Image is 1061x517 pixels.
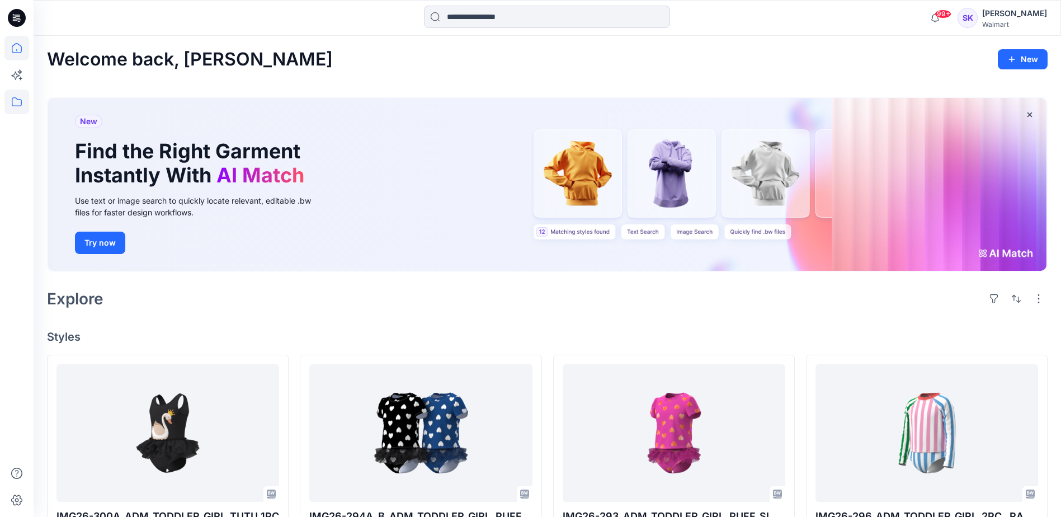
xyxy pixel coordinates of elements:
[47,330,1048,344] h4: Styles
[56,364,279,501] a: IMG26-300A_ADM_TODDLER_GIRL_TUTU_1PC
[75,139,310,187] h1: Find the Right Garment Instantly With
[75,195,327,218] div: Use text or image search to quickly locate relevant, editable .bw files for faster design workflows.
[47,290,103,308] h2: Explore
[47,49,333,70] h2: Welcome back, [PERSON_NAME]
[309,364,532,501] a: IMG26-294A_B_ADM_TODDLER_GIRL_PUFF_SLV_RG_AND_RUFFLE_SCOOP_BOTTOM
[935,10,951,18] span: 99+
[998,49,1048,69] button: New
[75,232,125,254] button: Try now
[563,364,785,501] a: IMG26-293_ADM_TODDLER_GIRL_PUFF_SLV_RG_AND_RUFFLE_SCOOP_BOTTOM
[80,115,97,128] span: New
[815,364,1038,501] a: IMG26-296_ADM_TODDLER_GIRL_2PC _RAGLAN_RG_W_SCOOP_BOTTOM
[982,20,1047,29] div: Walmart
[982,7,1047,20] div: [PERSON_NAME]
[958,8,978,28] div: SK
[216,163,304,187] span: AI Match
